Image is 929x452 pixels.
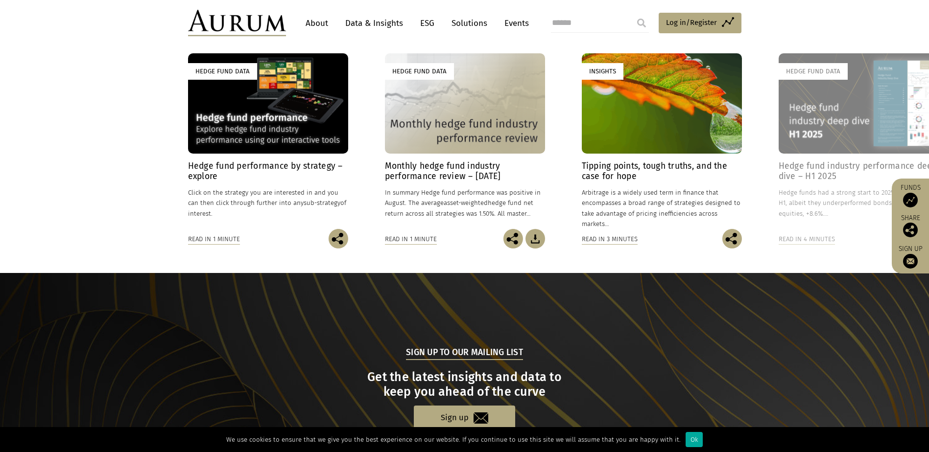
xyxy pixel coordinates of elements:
[897,183,924,207] a: Funds
[340,14,408,32] a: Data & Insights
[415,14,439,32] a: ESG
[188,161,348,181] h4: Hedge fund performance by strategy – explore
[385,187,545,218] p: In summary Hedge fund performance was positive in August. The average hedge fund net return acros...
[188,10,286,36] img: Aurum
[903,223,918,237] img: Share this post
[444,199,488,206] span: asset-weighted
[632,13,651,33] input: Submit
[582,187,742,229] p: Arbitrage is a widely used term in finance that encompasses a broad range of strategies designed ...
[447,14,492,32] a: Solutions
[722,229,742,249] img: Share this post
[500,14,529,32] a: Events
[406,346,523,360] h5: Sign up to our mailing list
[188,53,348,228] a: Hedge Fund Data Hedge fund performance by strategy – explore Click on the strategy you are intere...
[503,229,523,249] img: Share this post
[582,161,742,181] h4: Tipping points, tough truths, and the case for hope
[414,406,515,430] a: Sign up
[582,53,742,228] a: Insights Tipping points, tough truths, and the case for hope Arbitrage is a widely used term in f...
[903,193,918,207] img: Access Funds
[582,234,638,245] div: Read in 3 minutes
[385,53,545,228] a: Hedge Fund Data Monthly hedge fund industry performance review – [DATE] In summary Hedge fund per...
[582,63,623,79] div: Insights
[385,161,545,181] h4: Monthly hedge fund industry performance review – [DATE]
[385,63,454,79] div: Hedge Fund Data
[329,229,348,249] img: Share this post
[897,215,924,237] div: Share
[659,13,741,33] a: Log in/Register
[903,254,918,269] img: Sign up to our newsletter
[779,63,848,79] div: Hedge Fund Data
[304,199,340,206] span: sub-strategy
[779,234,835,245] div: Read in 4 minutes
[385,234,437,245] div: Read in 1 minute
[686,432,703,447] div: Ok
[666,17,717,28] span: Log in/Register
[188,234,240,245] div: Read in 1 minute
[525,229,545,249] img: Download Article
[301,14,333,32] a: About
[188,187,348,218] p: Click on the strategy you are interested in and you can then click through further into any of in...
[897,245,924,269] a: Sign up
[188,63,257,79] div: Hedge Fund Data
[189,370,740,399] h3: Get the latest insights and data to keep you ahead of the curve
